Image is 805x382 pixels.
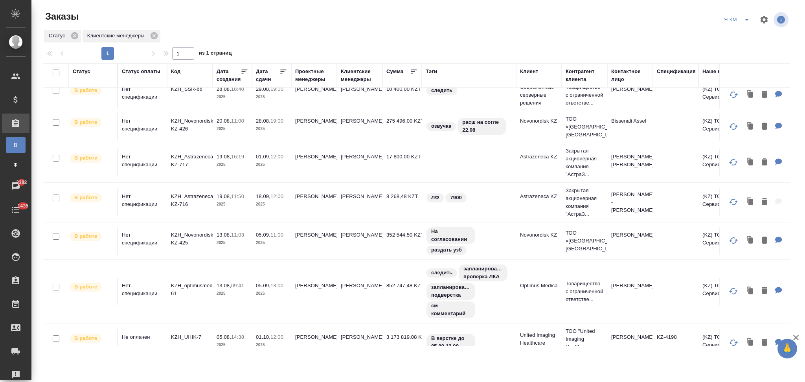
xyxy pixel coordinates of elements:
td: [PERSON_NAME] [291,81,337,109]
td: [PERSON_NAME] [607,329,653,357]
p: 14:38 [231,334,244,340]
p: Optimus Medica [520,282,558,290]
p: 09:41 [231,283,244,288]
p: 11:00 [270,232,283,238]
td: 352 544,50 KZT [382,227,422,255]
p: В работе [74,86,97,94]
p: Astrazeneca KZ [520,193,558,200]
td: KZ-4198 [653,329,698,357]
div: Контрагент клиента [566,68,603,83]
button: Обновить [724,282,743,301]
td: (KZ) ТОО «Атлас Лэнгвидж Сервисез» [698,329,793,357]
span: 3382 [11,178,31,186]
span: 🙏 [781,340,794,357]
span: 1435 [13,202,33,210]
td: [PERSON_NAME] [291,189,337,216]
td: [PERSON_NAME] [291,278,337,305]
td: (KZ) ТОО «Атлас Лэнгвидж Сервисез» [698,189,793,216]
p: 2025 [256,239,287,247]
p: см комментарий [431,302,471,318]
p: 01.09, [256,154,270,160]
p: 2025 [256,290,287,298]
button: Клонировать [743,283,758,299]
p: Novonordisk KZ [520,117,558,125]
p: 05.08, [217,334,231,340]
p: 29.08, [256,86,270,92]
button: Обновить [724,85,743,104]
td: Нет спецификации [118,189,167,216]
p: ТОО «[GEOGRAPHIC_DATA] [GEOGRAPHIC_DATA]» [566,229,603,253]
div: Проектные менеджеры [295,68,333,83]
button: Обновить [724,231,743,250]
td: 3 173 819,08 KZT [382,329,422,357]
button: Обновить [724,117,743,136]
td: [PERSON_NAME] [337,329,382,357]
button: Клонировать [743,335,758,351]
p: 18.09, [256,193,270,199]
td: [PERSON_NAME] [291,113,337,141]
div: Выставляет ПМ после принятия заказа от КМа [69,193,113,203]
p: 19.08, [217,154,231,160]
div: следить [426,85,512,96]
div: Выставляет ПМ после принятия заказа от КМа [69,117,113,128]
td: [PERSON_NAME] [291,149,337,176]
p: ТОО "United Imaging Healthcare Kazakh... [566,327,603,359]
p: 2025 [217,200,248,208]
td: [PERSON_NAME] [291,329,337,357]
p: 20.08, [217,118,231,124]
button: 🙏 [777,339,797,358]
p: 2025 [217,125,248,133]
p: ЛФ [431,194,439,202]
p: Статус [49,32,68,40]
div: На согласовании, раздать узб [426,226,512,255]
td: Нет спецификации [118,149,167,176]
p: 2025 [217,239,248,247]
button: Клонировать [743,233,758,249]
div: Выставляет ПМ после принятия заказа от КМа [69,231,113,242]
button: Удалить [758,154,771,171]
div: Выставляет ПМ после принятия заказа от КМа [69,153,113,163]
div: Выставляет ПМ после принятия заказа от КМа [69,85,113,96]
p: Товарищество с ограниченной ответстве... [566,83,603,107]
div: Дата сдачи [256,68,279,83]
p: В работе [74,283,97,291]
button: Удалить [758,283,771,299]
div: Клиентские менеджеры [341,68,379,83]
a: В [6,137,26,153]
p: KZH_Astrazeneca-KZ-717 [171,153,209,169]
p: Закрытая акционерная компания "АстраЗ... [566,147,603,178]
p: 28.08, [217,86,231,92]
button: Обновить [724,153,743,172]
td: [PERSON_NAME] [607,278,653,305]
td: [PERSON_NAME] [607,81,653,109]
button: Клонировать [743,119,758,135]
td: Нет спецификации [118,113,167,141]
button: Удалить [758,194,771,210]
p: Товарищество с ограниченной ответстве... [566,280,603,303]
div: Сумма [386,68,403,75]
div: Статус [44,30,81,42]
td: 852 747,48 KZT [382,278,422,305]
span: из 1 страниц [199,48,232,60]
p: 11:50 [231,193,244,199]
p: Современные серверные решения [520,83,558,107]
p: В верстке до 05.09 12.00 [431,334,471,350]
div: Клиентские менеджеры [83,30,160,42]
td: Bissenali Assel [607,113,653,141]
a: 1435 [2,200,29,220]
p: 13:00 [270,283,283,288]
p: В работе [74,118,97,126]
p: 05.09, [256,283,270,288]
td: (KZ) ТОО «Атлас Лэнгвидж Сервисез» [698,113,793,141]
p: ТОО «[GEOGRAPHIC_DATA] [GEOGRAPHIC_DATA]» [566,115,603,139]
p: раздать узб [431,246,462,254]
p: Закрытая акционерная компания "АстраЗ... [566,187,603,218]
p: Novonordisk KZ [520,231,558,239]
button: Клонировать [743,154,758,171]
span: В [10,141,22,149]
p: 18:40 [231,86,244,92]
button: Удалить [758,87,771,103]
p: На согласовании [431,228,471,243]
td: [PERSON_NAME] -[PERSON_NAME] [607,187,653,218]
p: 13.08, [217,232,231,238]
